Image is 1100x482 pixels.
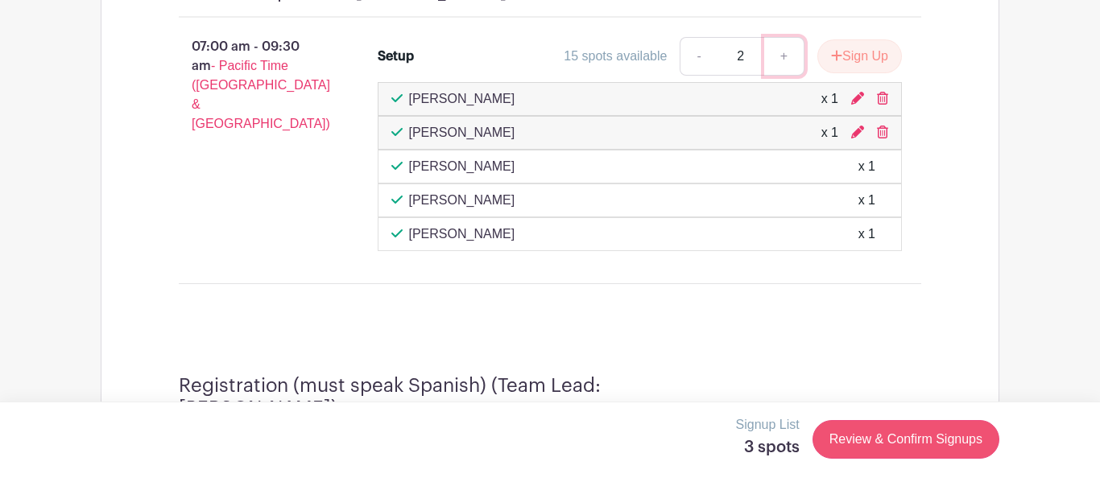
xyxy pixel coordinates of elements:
[192,59,330,130] span: - Pacific Time ([GEOGRAPHIC_DATA] & [GEOGRAPHIC_DATA])
[736,438,800,457] h5: 3 spots
[821,123,838,142] div: x 1
[179,374,622,421] h4: Registration (must speak Spanish) (Team Lead: [PERSON_NAME])
[564,47,667,66] div: 15 spots available
[736,415,800,435] p: Signup List
[409,157,515,176] p: [PERSON_NAME]
[764,37,804,76] a: +
[409,89,515,109] p: [PERSON_NAME]
[813,420,999,459] a: Review & Confirm Signups
[821,89,838,109] div: x 1
[153,31,352,140] p: 07:00 am - 09:30 am
[858,225,875,244] div: x 1
[409,123,515,142] p: [PERSON_NAME]
[378,47,414,66] div: Setup
[680,37,717,76] a: -
[409,191,515,210] p: [PERSON_NAME]
[858,191,875,210] div: x 1
[858,157,875,176] div: x 1
[817,39,902,73] button: Sign Up
[409,225,515,244] p: [PERSON_NAME]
